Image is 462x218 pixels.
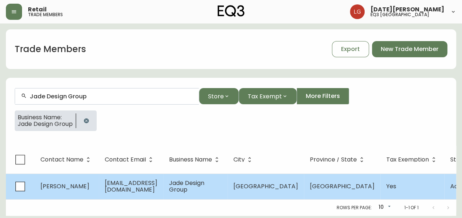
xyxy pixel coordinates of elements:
span: Business Name [169,157,212,162]
img: 2638f148bab13be18035375ceda1d187 [350,4,365,19]
span: Retail [28,7,47,12]
h5: trade members [28,12,63,17]
p: 1-1 of 1 [404,204,419,211]
button: Store [199,88,239,104]
img: logo [218,5,245,17]
span: Business Name: [18,114,73,121]
span: Export [341,45,360,53]
span: [PERSON_NAME] [40,182,89,190]
span: Contact Email [105,156,155,163]
button: More Filters [297,88,349,104]
span: New Trade Member [381,45,438,53]
span: City [233,156,254,163]
span: Yes [386,182,396,190]
button: New Trade Member [372,41,447,57]
span: [EMAIL_ADDRESS][DOMAIN_NAME] [105,179,157,194]
p: Rows per page: [337,204,372,211]
span: Jade Design Group [18,121,73,127]
span: [GEOGRAPHIC_DATA] [233,182,298,190]
span: Contact Name [40,157,83,162]
h1: Trade Members [15,43,86,55]
span: Business Name [169,156,222,163]
span: More Filters [306,92,340,100]
button: Tax Exempt [239,88,297,104]
span: Jade Design Group [169,179,204,194]
span: Store [208,92,224,101]
span: [DATE][PERSON_NAME] [370,7,444,12]
div: 10 [375,201,392,214]
span: Contact Name [40,156,93,163]
h5: eq3 [GEOGRAPHIC_DATA] [370,12,429,17]
span: [GEOGRAPHIC_DATA] [310,182,375,190]
span: Contact Email [105,157,146,162]
span: Tax Exemption [386,156,438,163]
span: Tax Exempt [248,92,282,101]
span: City [233,157,245,162]
button: Export [332,41,369,57]
span: Province / State [310,156,366,163]
span: Tax Exemption [386,157,429,162]
span: Province / State [310,157,357,162]
input: Search [30,93,193,100]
